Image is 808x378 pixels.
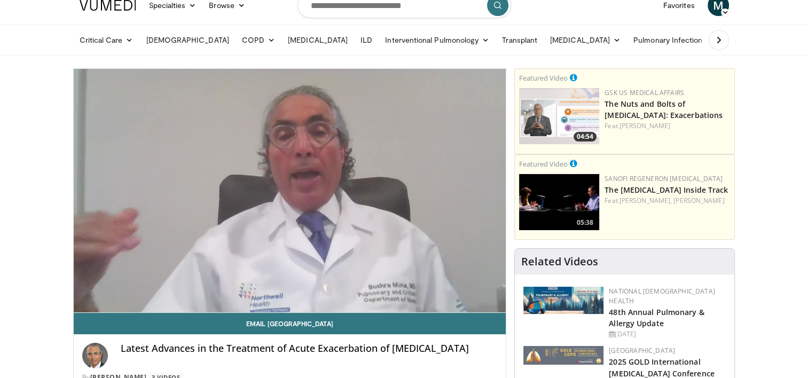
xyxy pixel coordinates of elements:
h4: Related Videos [521,255,598,268]
small: Featured Video [519,159,568,169]
a: 2025 GOLD International [MEDICAL_DATA] Conference [609,357,715,378]
a: Interventional Pulmonology [379,29,496,51]
a: National [DEMOGRAPHIC_DATA] Health [609,287,715,305]
a: [MEDICAL_DATA] [281,29,354,51]
a: [PERSON_NAME], [619,196,672,205]
a: ILD [354,29,379,51]
a: 05:38 [519,174,599,230]
a: 48th Annual Pulmonary & Allergy Update [609,307,704,328]
a: COPD [236,29,281,51]
a: [PERSON_NAME] [619,121,670,130]
img: 115e3ffd-dfda-40a8-9c6e-2699a402c261.png.150x105_q85_crop-smart_upscale.png [519,88,599,144]
a: Pulmonary Infection [627,29,719,51]
img: b90f5d12-84c1-472e-b843-5cad6c7ef911.jpg.150x105_q85_autocrop_double_scale_upscale_version-0.2.jpg [523,287,603,314]
span: 04:54 [574,132,597,141]
a: The [MEDICAL_DATA] Inside Track [605,185,728,195]
img: 64e8314d-0090-42e1-8885-f47de767bd23.png.150x105_q85_crop-smart_upscale.png [519,174,599,230]
a: GSK US Medical Affairs [605,88,684,97]
video-js: Video Player [74,69,506,313]
img: 29f03053-4637-48fc-b8d3-cde88653f0ec.jpeg.150x105_q85_autocrop_double_scale_upscale_version-0.2.jpg [523,346,603,365]
h4: Latest Advances in the Treatment of Acute Exacerbation of [MEDICAL_DATA] [121,343,498,355]
a: [GEOGRAPHIC_DATA] [609,346,675,355]
div: [DATE] [609,329,726,339]
span: 05:38 [574,218,597,227]
a: [MEDICAL_DATA] [544,29,627,51]
img: Avatar [82,343,108,368]
small: Featured Video [519,73,568,83]
div: Feat. [605,196,730,206]
a: 04:54 [519,88,599,144]
div: Feat. [605,121,730,131]
a: The Nuts and Bolts of [MEDICAL_DATA]: Exacerbations [605,99,723,120]
a: Critical Care [73,29,140,51]
a: [DEMOGRAPHIC_DATA] [140,29,236,51]
a: Email [GEOGRAPHIC_DATA] [74,313,506,334]
a: [PERSON_NAME] [673,196,724,205]
a: Transplant [496,29,544,51]
a: Sanofi Regeneron [MEDICAL_DATA] [605,174,723,183]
